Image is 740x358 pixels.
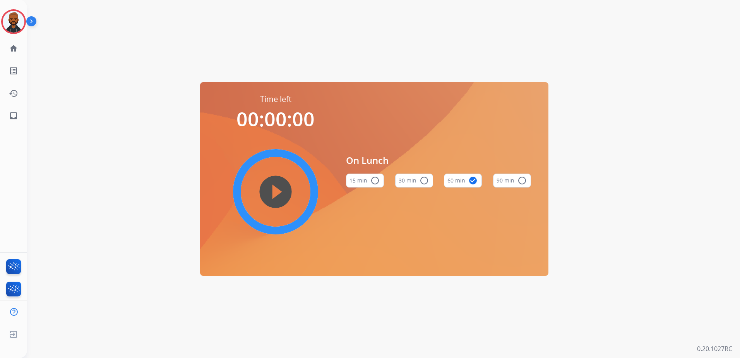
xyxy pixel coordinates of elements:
button: 30 min [395,174,433,188]
p: 0.20.1027RC [697,344,732,353]
mat-icon: radio_button_unchecked [370,176,380,185]
button: 15 min [346,174,384,188]
button: 90 min [493,174,531,188]
mat-icon: inbox [9,111,18,120]
span: On Lunch [346,153,531,167]
mat-icon: radio_button_unchecked [420,176,429,185]
mat-icon: list_alt [9,66,18,76]
mat-icon: history [9,89,18,98]
span: Time left [260,94,291,105]
mat-icon: play_circle_filled [271,187,280,196]
mat-icon: radio_button_unchecked [517,176,527,185]
img: avatar [3,11,24,33]
mat-icon: home [9,44,18,53]
button: 60 min [444,174,482,188]
mat-icon: check_circle [468,176,478,185]
span: 00:00:00 [236,106,315,132]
